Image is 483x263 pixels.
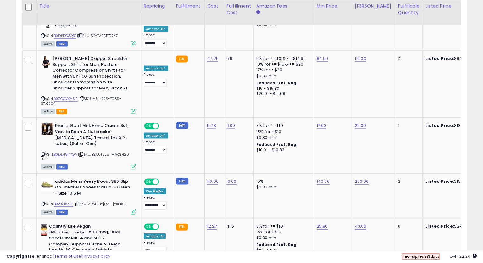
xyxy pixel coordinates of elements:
div: $0.30 min [256,184,309,190]
div: $84.99 [425,56,478,61]
strong: Copyright [6,253,30,259]
div: $10 - $11.72 [256,248,309,253]
div: Amazon Fees [256,3,311,10]
div: 1 [398,123,418,129]
div: Amazon AI * [144,133,168,139]
small: FBA [176,56,188,63]
small: FBM [176,122,188,129]
div: $15 - $15.83 [256,86,309,91]
div: Fulfillment Cost [226,3,251,16]
img: 31GM0eWrd9L._SL40_.jpg [41,179,53,191]
b: Country Life Vegan [MEDICAL_DATA], 500 mcg, Dual Spectrum MK-4 and MK-7 Complex, Supports Bone & ... [49,224,126,260]
b: [PERSON_NAME] Copper Shoulder Support Shirt for Men, Posture Corrector Compression Shirts for Men... [52,56,130,93]
div: $0.30 min [256,73,309,79]
span: OFF [158,179,168,184]
span: ON [145,224,153,229]
a: 140.00 [317,178,330,185]
b: Reduced Prof. Rng. [256,80,298,86]
b: Reduced Prof. Rng. [256,242,298,247]
span: FBM [56,164,68,170]
div: Preset: [144,140,168,154]
div: 12 [398,56,418,61]
div: 15% for > $10 [256,229,309,235]
div: Title [39,3,138,10]
div: Cost [207,3,221,10]
span: FBM [56,41,68,47]
a: B0DPDQ3Q51 [54,33,76,39]
span: 2025-09-7 22:24 GMT [449,253,477,259]
span: All listings currently available for purchase on Amazon [41,41,55,47]
div: 2 [398,179,418,184]
span: | SKU: BEAUT528-MARSH20-BE16 [41,152,131,161]
div: [PERSON_NAME] [355,3,392,10]
b: Dionis, Goat Milk Hand Cream Set, Vanilla Bean & Nutcracker, [MEDICAL_DATA] Texted. 1oz X 2 tubes... [55,123,132,148]
b: Listed Price: [425,55,454,61]
div: $20.01 - $21.68 [256,91,309,96]
span: | SKU: 52-TARGET77-71 [77,33,119,38]
b: Listed Price: [425,178,454,184]
div: Amazon AI * [144,26,168,32]
a: 6.00 [226,123,235,129]
span: All listings currently available for purchase on Amazon [41,109,55,114]
span: OFF [158,124,168,129]
a: 5.28 [207,123,216,129]
span: ON [145,124,153,129]
a: 25.80 [317,223,328,230]
div: $10.01 - $10.83 [256,147,309,153]
a: 10.00 [226,178,237,185]
div: ASIN: [41,179,136,214]
div: ASIN: [41,56,136,113]
div: Preset: [144,73,168,87]
div: 17% for > $20 [256,67,309,73]
span: FBA [56,109,67,114]
div: Fulfillable Quantity [398,3,420,16]
div: $27.65 [425,224,478,229]
div: Amazon AI [144,233,166,239]
img: 61-7leC8-1L._SL40_.jpg [41,123,53,135]
img: 41ajVQ8rB-L._SL40_.jpg [41,224,47,236]
a: 110.00 [207,178,218,185]
small: FBM [176,178,188,185]
div: 10% for >= $15 & <= $20 [256,61,309,67]
div: 15% for > $10 [256,129,309,135]
div: 15% [256,179,309,184]
div: Min Price [317,3,349,10]
small: FBA [176,224,188,231]
div: Preset: [144,195,168,210]
span: | SKU: ADMSH-[DATE]-BE159 [74,201,126,206]
span: All listings currently available for purchase on Amazon [41,210,55,215]
a: 110.00 [355,55,366,62]
b: Reduced Prof. Rng. [256,142,298,147]
div: 4.15 [226,224,249,229]
a: Privacy Policy [82,253,110,259]
div: ASIN: [41,123,136,169]
b: Listed Price: [425,223,454,229]
a: 84.99 [317,55,328,62]
div: $0.30 min [256,135,309,140]
b: 9 [428,254,430,259]
span: All listings currently available for purchase on Amazon [41,164,55,170]
div: 5.9 [226,56,249,61]
div: Fulfillment [176,3,202,10]
a: B08R11531H [54,201,73,207]
div: Listed Price [425,3,480,10]
div: Win BuyBox [144,188,166,194]
div: 6 [398,224,418,229]
div: seller snap | | [6,253,110,259]
b: adidas Mens Yeezy Boost 380 Slip On Sneakers Shoes Casual - Green - Size 10.5 M [55,179,132,198]
span: FBM [56,210,68,215]
div: Repricing [144,3,171,10]
div: Preset: [144,33,168,47]
a: 25.00 [355,123,366,129]
small: Amazon Fees. [256,10,260,15]
div: $18.75 [425,123,478,129]
div: $0.30 min [256,235,309,241]
div: $159.99 [425,179,478,184]
b: Listed Price: [425,123,454,129]
div: Preset: [144,240,168,255]
a: B07CGVXMS9 [54,96,78,102]
div: 5% for >= $0 & <= $14.99 [256,56,309,61]
a: 200.00 [355,178,369,185]
div: 8% for <= $10 [256,224,309,229]
a: B0DLH8YYQV [54,152,77,157]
